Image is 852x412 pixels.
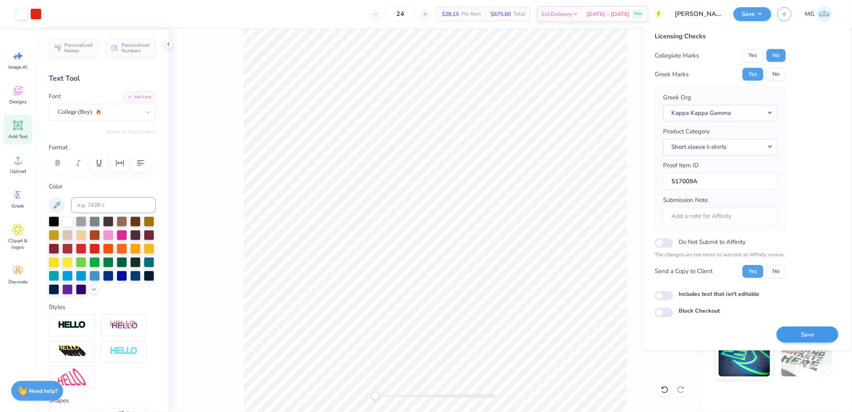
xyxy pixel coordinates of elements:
span: Image AI [9,64,28,70]
label: Do Not Submit to Affinity [679,237,746,247]
input: Untitled Design [669,6,727,22]
button: Save [733,7,771,21]
label: Product Category [663,127,710,136]
div: Greek Marks [655,70,689,79]
div: Licensing Checks [655,32,786,41]
button: Switch to Greek Letters [106,129,156,135]
p: The changes are too minor to warrant an Affinity review. [655,251,786,259]
a: MG [801,6,836,22]
button: Personalized Numbers [106,39,156,57]
span: Decorate [8,279,28,285]
img: Water based Ink [781,337,833,376]
div: Text Tool [49,73,156,84]
img: Glow in the Dark Ink [719,337,770,376]
span: Est. Delivery [542,10,572,18]
input: e.g. 7428 c [71,197,156,213]
button: Kappa Kappa Gamma [663,105,777,121]
button: Yes [743,68,763,81]
button: Add Font [123,92,156,102]
button: Yes [743,265,763,277]
button: Save [777,326,838,343]
img: Michael Galon [816,6,832,22]
img: 3D Illusion [58,345,86,358]
div: Send a Copy to Client [655,267,713,276]
span: Designs [9,99,27,105]
span: Personalized Names [64,42,94,53]
img: Negative Space [110,347,138,356]
label: Font [49,92,61,101]
span: Free [634,11,642,17]
img: Free Distort [58,368,86,386]
label: Block Checkout [679,307,720,315]
span: Add Text [8,133,28,140]
span: Personalized Numbers [121,42,151,53]
span: [DATE] - [DATE] [586,10,630,18]
input: Add a note for Affinity [663,207,777,224]
span: Clipart & logos [5,238,31,250]
span: MG [805,10,814,19]
button: Yes [743,49,763,62]
label: Includes text that isn't editable [679,289,759,298]
img: Shadow [110,320,138,330]
span: Per Item [461,10,481,18]
button: No [767,68,786,81]
strong: Need help? [29,387,58,395]
button: No [767,265,786,277]
div: Collegiate Marks [655,51,699,60]
label: Color [49,182,156,191]
button: No [767,49,786,62]
span: Greek [12,203,24,209]
button: Personalized Names [49,39,99,57]
span: $675.60 [491,10,511,18]
img: Stroke [58,321,86,330]
label: Styles [49,303,65,312]
button: Short sleeve t-shirts [663,139,777,155]
span: Total [513,10,525,18]
label: Submission Note [663,196,708,205]
div: Accessibility label [371,392,379,400]
input: – – [385,7,416,21]
span: Upload [10,168,26,174]
span: $28.15 [442,10,459,18]
label: Greek Org [663,93,691,102]
label: Proof Item ID [663,161,699,170]
label: Format [49,143,156,152]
